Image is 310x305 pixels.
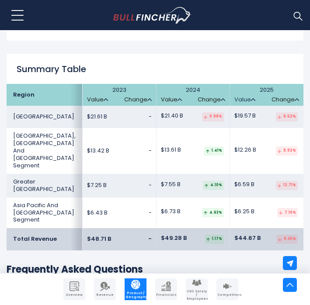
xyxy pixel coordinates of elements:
[187,290,207,301] span: CEO Salary / Employees
[148,236,152,243] span: -
[7,198,83,229] td: Asia Pacific And [GEOGRAPHIC_DATA] Segment
[198,96,225,104] a: Change
[204,146,224,156] div: 1.41%
[7,64,303,74] h2: Summary Table
[202,208,224,217] div: 4.63%
[95,293,115,297] span: Revenue
[156,293,176,297] span: Financials
[7,128,83,173] td: [GEOGRAPHIC_DATA], [GEOGRAPHIC_DATA] And [GEOGRAPHIC_DATA] Segment
[156,84,230,106] th: 2024
[277,208,298,217] div: 7.10%
[149,209,152,217] span: -
[203,181,224,190] div: 4.10%
[87,236,111,243] span: $48.71 B
[272,96,299,104] a: Change
[234,112,256,120] span: $19.57 B
[234,146,256,154] span: $12.26 B
[230,84,304,106] th: 2025
[87,209,108,217] span: $6.43 B
[216,278,238,300] a: Company Competitors
[149,113,152,121] span: -
[7,84,83,106] th: Region
[87,147,109,155] span: $13.42 B
[124,96,152,104] a: Change
[276,146,298,156] div: 9.92%
[276,235,298,244] div: 9.36%
[161,112,183,120] span: $21.40 B
[87,96,108,104] a: Value
[64,293,84,297] span: Overview
[7,174,83,198] td: Greater [GEOGRAPHIC_DATA]
[161,235,187,242] span: $49.28 B
[234,181,254,188] span: $6.59 B
[94,278,116,300] a: Company Revenue
[155,278,177,300] a: Company Financials
[125,291,146,299] span: Product / Geography
[276,112,298,121] div: 8.52%
[7,263,303,276] h3: Frequently Asked Questions
[217,293,237,297] span: Competitors
[202,112,224,121] div: 0.98%
[149,147,152,155] span: -
[7,228,83,250] td: Total Revenue
[63,278,85,300] a: Company Overview
[276,181,298,190] div: 12.71%
[161,146,181,154] span: $13.61 B
[87,182,107,189] span: $7.25 B
[161,208,181,215] span: $6.73 B
[149,182,152,189] span: -
[113,7,192,24] img: Bullfincher logo
[186,278,208,300] a: Company Employees
[161,96,182,104] a: Value
[87,113,107,121] span: $21.61 B
[161,181,181,188] span: $7.55 B
[83,84,157,106] th: 2023
[7,106,83,128] td: [GEOGRAPHIC_DATA]
[113,7,207,24] a: Go to homepage
[234,208,254,215] span: $6.25 B
[125,278,146,300] a: Company Product/Geography
[205,235,224,244] div: 1.17%
[234,96,255,104] a: Value
[234,235,261,242] span: $44.67 B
